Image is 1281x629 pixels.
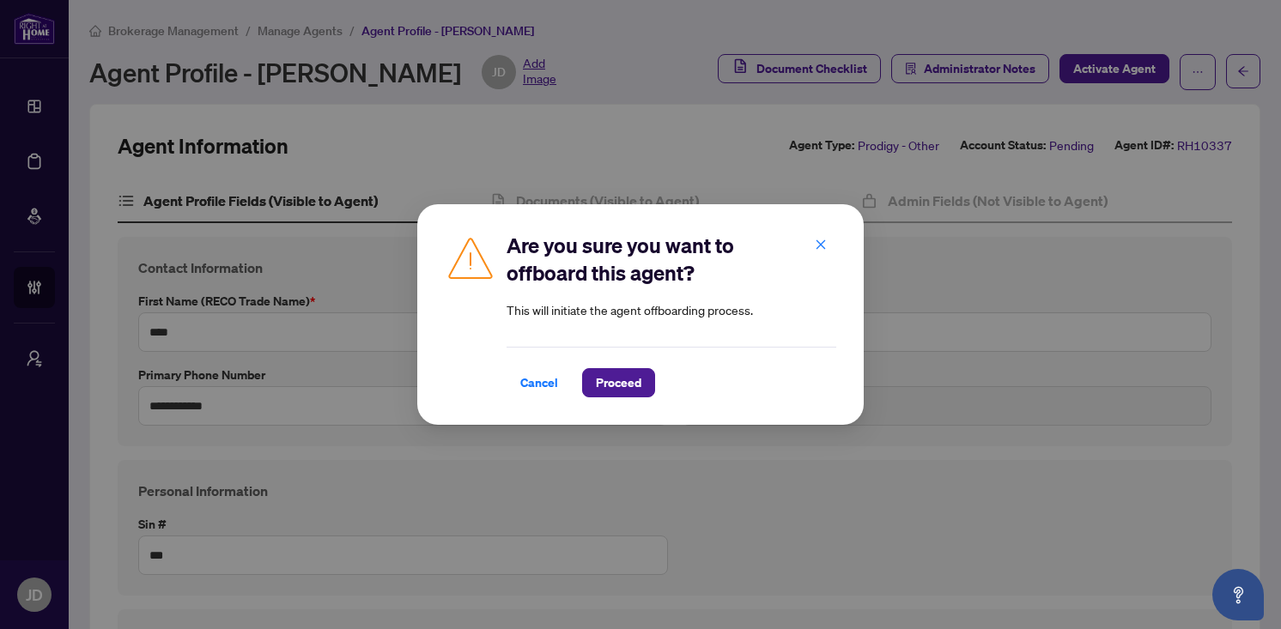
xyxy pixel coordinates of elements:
[596,369,641,396] span: Proceed
[520,369,558,396] span: Cancel
[582,368,655,397] button: Proceed
[507,232,836,287] h2: Are you sure you want to offboard this agent?
[507,300,836,319] article: This will initiate the agent offboarding process.
[1212,569,1264,620] button: Open asap
[507,368,572,397] button: Cancel
[815,239,827,251] span: close
[445,232,496,283] img: Caution Icon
